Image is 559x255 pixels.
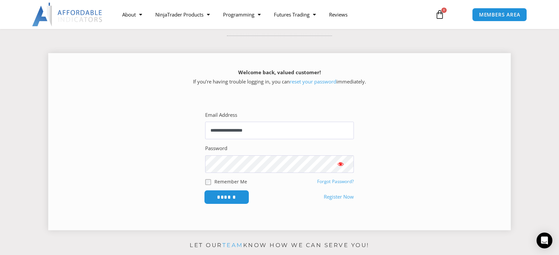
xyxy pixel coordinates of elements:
[222,242,243,248] a: team
[441,8,447,13] span: 0
[322,7,354,22] a: Reviews
[537,233,552,248] div: Open Intercom Messenger
[32,3,103,26] img: LogoAI | Affordable Indicators – NinjaTrader
[267,7,322,22] a: Futures Trading
[290,78,336,85] a: reset your password
[205,111,237,120] label: Email Address
[48,240,511,251] p: Let our know how we can serve you!
[60,68,499,86] p: If you’re having trouble logging in, you can immediately.
[472,8,527,21] a: MEMBERS AREA
[149,7,216,22] a: NinjaTrader Products
[216,7,267,22] a: Programming
[116,7,149,22] a: About
[214,178,247,185] label: Remember Me
[205,144,227,153] label: Password
[238,69,321,76] strong: Welcome back, valued customer!
[327,155,354,173] button: Show password
[116,7,428,22] nav: Menu
[479,12,520,17] span: MEMBERS AREA
[425,5,454,24] a: 0
[317,178,354,184] a: Forgot Password?
[324,192,354,202] a: Register Now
